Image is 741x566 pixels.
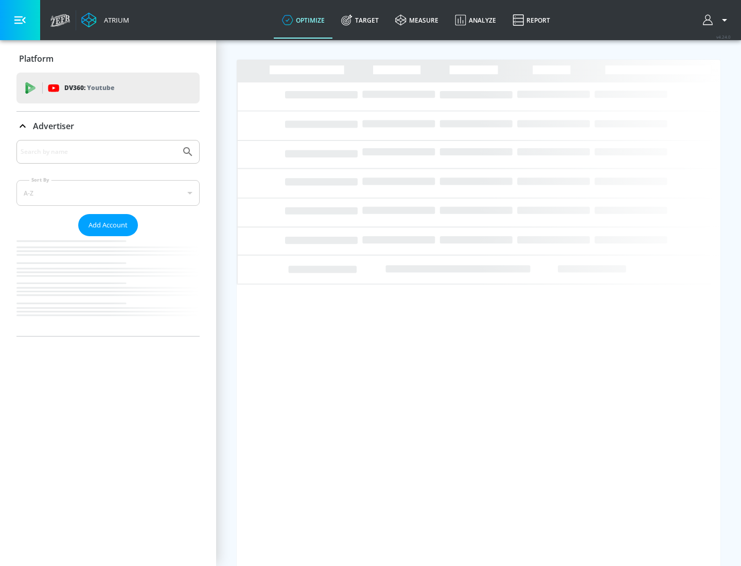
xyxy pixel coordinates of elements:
[21,145,177,158] input: Search by name
[16,180,200,206] div: A-Z
[78,214,138,236] button: Add Account
[64,82,114,94] p: DV360:
[87,82,114,93] p: Youtube
[89,219,128,231] span: Add Account
[274,2,333,39] a: optimize
[16,73,200,103] div: DV360: Youtube
[504,2,558,39] a: Report
[100,15,129,25] div: Atrium
[29,176,51,183] label: Sort By
[333,2,387,39] a: Target
[16,140,200,336] div: Advertiser
[81,12,129,28] a: Atrium
[16,112,200,140] div: Advertiser
[19,53,54,64] p: Platform
[387,2,447,39] a: measure
[33,120,74,132] p: Advertiser
[447,2,504,39] a: Analyze
[716,34,731,40] span: v 4.24.0
[16,44,200,73] div: Platform
[16,236,200,336] nav: list of Advertiser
